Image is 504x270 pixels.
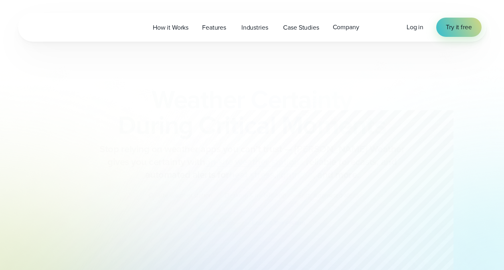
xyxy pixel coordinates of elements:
a: Case Studies [276,19,326,36]
a: Log in [407,22,423,32]
span: Try it free [446,22,472,32]
span: Industries [241,23,268,32]
span: Features [202,23,226,32]
a: Try it free [436,18,481,37]
span: Company [333,22,359,32]
a: How it Works [146,19,195,36]
span: How it Works [153,23,188,32]
span: Case Studies [283,23,319,32]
